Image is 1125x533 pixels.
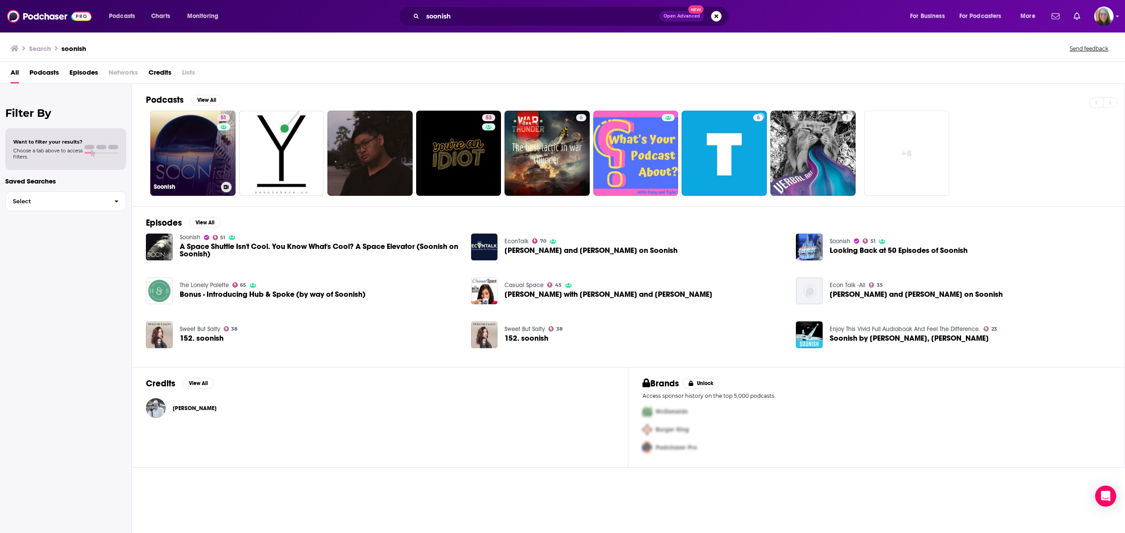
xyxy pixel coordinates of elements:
a: +8 [864,111,950,196]
img: Soonish by Kelly Weinersmith, Zach Weinersmith [796,321,823,348]
a: 1 [770,111,856,196]
button: View All [182,378,214,389]
img: Looking Back at 50 Episodes of Soonish [796,234,823,260]
img: First Pro Logo [639,403,656,421]
a: 38 [224,326,238,331]
h2: Filter By [5,107,126,119]
button: Open AdvancedNew [660,11,704,22]
a: 35 [869,282,883,288]
img: Podchaser - Follow, Share and Rate Podcasts [7,8,91,25]
span: 23 [991,327,997,331]
h3: Search [29,44,51,53]
img: 152. soonish [146,321,173,348]
a: 51 [217,114,230,121]
a: All [11,65,19,83]
span: 6 [757,114,760,122]
a: Podcasts [29,65,59,83]
h2: Credits [146,378,175,389]
a: 1 [842,114,852,121]
span: New [688,5,704,14]
a: Kelly Weinersmith and Zach Weinersmith on Soonish [504,247,678,254]
div: Search podcasts, credits, & more... [407,6,737,26]
a: Looking Back at 50 Episodes of Soonish [830,247,968,254]
h2: Podcasts [146,94,184,105]
a: Wade Roush [173,405,217,412]
span: For Podcasters [959,10,1002,22]
span: [PERSON_NAME] with [PERSON_NAME] and [PERSON_NAME] [504,291,712,298]
span: Podchaser Pro [656,444,697,451]
a: 6 [576,114,586,121]
img: A Space Shuttle Isn't Cool. You Know What's Cool? A Space Elevator (Soonish on Soonish) [146,234,173,260]
span: 70 [540,239,546,243]
a: Soonish by Kelly Weinersmith, Zach Weinersmith [830,335,989,342]
a: 53 [416,111,501,196]
a: 23 [983,326,997,331]
a: Soonish with Kelly and Zach Weinersmith [504,291,712,298]
a: CreditsView All [146,378,214,389]
h3: soonish [62,44,86,53]
a: Soonish [830,238,850,245]
a: 65 [232,282,247,288]
span: Select [6,198,107,204]
a: Bonus - Introducing Hub & Spoke (by way of Soonish) [180,291,366,298]
a: 6 [682,111,767,196]
a: Show notifications dropdown [1048,9,1063,24]
img: Kelly Weinersmith and Zach Weinersmith on Soonish [471,234,498,260]
span: 38 [231,327,237,331]
span: 45 [555,283,562,287]
button: View All [189,217,221,228]
a: Charts [145,9,175,23]
a: The Lonely Palette [180,281,229,289]
button: Select [5,191,126,211]
a: Kelly Weinersmith and Zach Weinersmith on Soonish [830,291,1003,298]
button: open menu [181,9,230,23]
span: [PERSON_NAME] and [PERSON_NAME] on Soonish [504,247,678,254]
a: Econ Talk -All [830,281,865,289]
a: 38 [548,326,562,331]
button: Wade RoushWade Roush [146,394,614,422]
img: 152. soonish [471,321,498,348]
a: Sweet But Salty [180,325,220,333]
img: Second Pro Logo [639,421,656,439]
h3: Soonish [154,183,218,191]
span: Want to filter your results? [13,139,83,145]
a: Casual Space [504,281,544,289]
p: Saved Searches [5,177,126,185]
h2: Episodes [146,217,182,228]
span: 53 [486,114,492,122]
a: EconTalk [504,238,529,245]
span: 35 [877,283,883,287]
div: Open Intercom Messenger [1095,486,1116,507]
a: 45 [547,282,562,288]
span: 65 [240,283,246,287]
span: 38 [556,327,562,331]
img: Third Pro Logo [639,439,656,457]
span: Choose a tab above to access filters. [13,148,83,160]
button: View All [191,95,222,105]
button: open menu [103,9,146,23]
span: Charts [151,10,170,22]
span: For Business [910,10,945,22]
input: Search podcasts, credits, & more... [423,9,660,23]
img: Kelly Weinersmith and Zach Weinersmith on Soonish [796,277,823,304]
a: Episodes [69,65,98,83]
a: A Space Shuttle Isn't Cool. You Know What's Cool? A Space Elevator (Soonish on Soonish) [180,243,461,258]
img: Soonish with Kelly and Zach Weinersmith [471,277,498,304]
span: Burger King [656,426,689,433]
button: open menu [1014,9,1046,23]
a: 51Soonish [150,111,236,196]
span: 51 [220,236,225,240]
span: Soonish by [PERSON_NAME], [PERSON_NAME] [830,335,989,342]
